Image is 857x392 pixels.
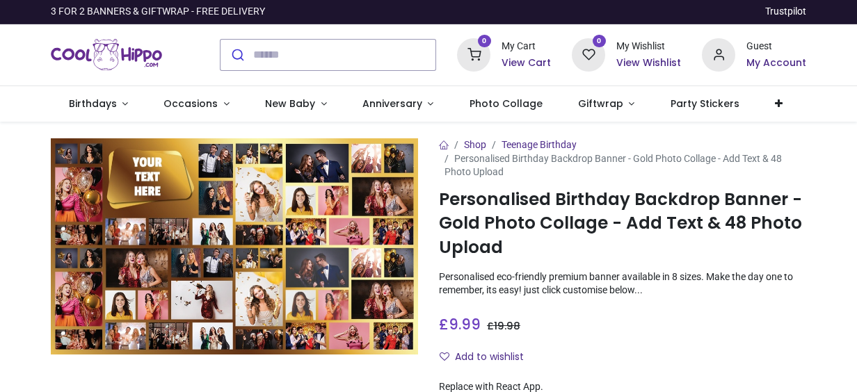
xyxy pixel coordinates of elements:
a: 0 [457,48,490,59]
span: Anniversary [362,97,422,111]
a: Teenage Birthday [502,139,577,150]
div: 3 FOR 2 BANNERS & GIFTWRAP - FREE DELIVERY [51,5,265,19]
div: Guest [746,40,806,54]
a: 0 [572,48,605,59]
a: Giftwrap [560,86,652,122]
a: Shop [464,139,486,150]
a: New Baby [248,86,345,122]
span: Giftwrap [578,97,623,111]
a: Birthdays [51,86,146,122]
div: My Wishlist [616,40,681,54]
a: View Cart [502,56,551,70]
a: Trustpilot [765,5,806,19]
p: Personalised eco-friendly premium banner available in 8 sizes. Make the day one to remember, its ... [439,270,806,297]
sup: 0 [593,35,606,48]
span: Photo Collage [470,97,543,111]
i: Add to wishlist [440,352,449,361]
h1: Personalised Birthday Backdrop Banner - Gold Photo Collage - Add Text & 48 Photo Upload [439,188,806,259]
a: My Account [746,56,806,70]
span: Birthdays [69,97,117,111]
span: Personalised Birthday Backdrop Banner - Gold Photo Collage - Add Text & 48 Photo Upload [444,153,782,178]
button: Submit [221,40,253,70]
div: My Cart [502,40,551,54]
a: View Wishlist [616,56,681,70]
sup: 0 [478,35,491,48]
img: Personalised Birthday Backdrop Banner - Gold Photo Collage - Add Text & 48 Photo Upload [51,138,418,354]
img: Cool Hippo [51,35,162,74]
span: 19.98 [494,319,520,333]
a: Anniversary [344,86,451,122]
span: Party Stickers [671,97,739,111]
span: £ [487,319,520,333]
span: Occasions [163,97,218,111]
button: Add to wishlistAdd to wishlist [439,345,536,369]
span: 9.99 [449,314,481,334]
a: Logo of Cool Hippo [51,35,162,74]
span: £ [439,314,481,334]
span: New Baby [265,97,315,111]
a: Occasions [146,86,248,122]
